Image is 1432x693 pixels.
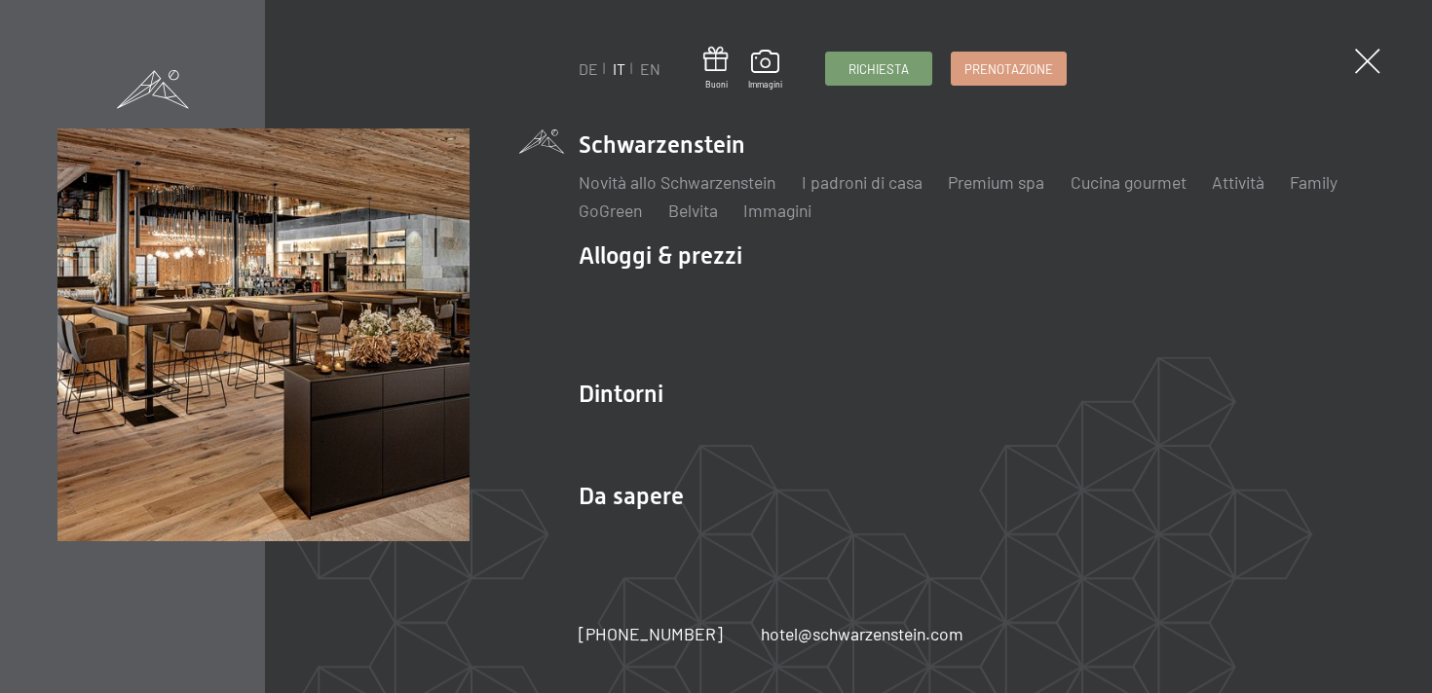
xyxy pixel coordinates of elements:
a: DE [579,59,598,78]
a: Prenotazione [952,53,1066,85]
a: Cucina gourmet [1071,171,1187,193]
a: Immagini [743,200,811,221]
a: Immagini [748,50,782,91]
a: Novità allo Schwarzenstein [579,171,775,193]
span: Buoni [703,79,729,91]
a: IT [613,59,625,78]
a: hotel@schwarzenstein.com [761,622,963,646]
a: GoGreen [579,200,642,221]
span: [PHONE_NUMBER] [579,623,723,644]
a: EN [640,59,660,78]
a: Premium spa [948,171,1044,193]
span: Prenotazione [964,60,1053,78]
a: Buoni [703,47,729,91]
a: [PHONE_NUMBER] [579,622,723,646]
a: Belvita [668,200,718,221]
a: Attività [1212,171,1264,193]
span: Immagini [748,79,782,91]
a: I padroni di casa [802,171,923,193]
span: Richiesta [848,60,909,78]
a: Richiesta [826,53,931,85]
a: Family [1290,171,1338,193]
